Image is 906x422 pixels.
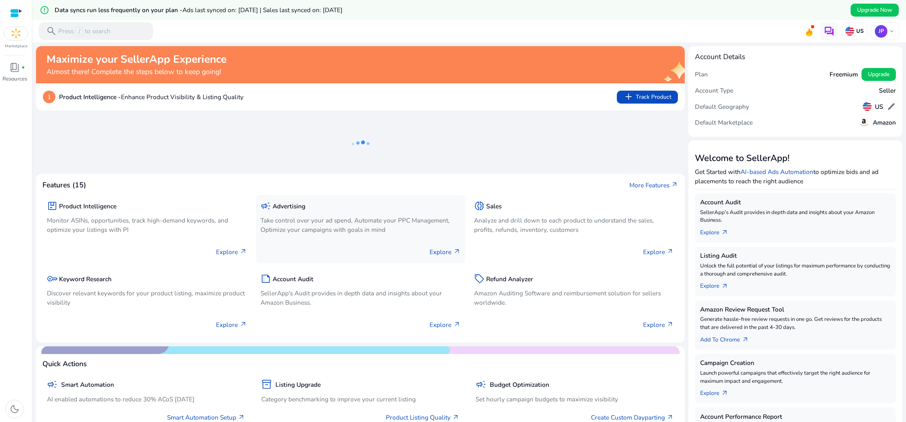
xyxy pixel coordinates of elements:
p: Press to search [58,27,110,36]
span: Ads last synced on: [DATE] | Sales last synced on: [DATE] [182,6,343,14]
h5: Sales [486,203,502,210]
h5: Amazon Review Request Tool [700,306,891,313]
p: Analyze and drill down to each product to understand the sales, profits, refunds, inventory, cust... [474,216,674,234]
img: walmart.svg [4,27,28,40]
h5: Listing Audit [700,252,891,259]
p: Resources [2,75,27,83]
b: Product Intelligence - [59,93,121,101]
span: book_4 [9,62,20,73]
h2: Maximize your SellerApp Experience [47,53,226,66]
span: package [47,201,57,211]
button: addTrack Product [617,91,677,104]
span: arrow_outward [667,414,674,421]
span: keyboard_arrow_down [888,28,895,35]
p: Enhance Product Visibility & Listing Quality [59,92,243,102]
span: arrow_outward [238,414,245,421]
p: Take control over your ad spend, Automate your PPC Management, Optimize your campaigns with goals... [260,216,461,234]
h5: US [875,103,883,110]
a: Smart Automation Setup [167,413,245,422]
a: AI-based Ads Automation [741,168,813,176]
span: dark_mode [9,404,20,414]
p: SellerApp's Audit provides in depth data and insights about your Amazon Business. [260,288,461,307]
span: Track Product [623,91,671,102]
h5: Default Geography [695,103,749,110]
h4: Almost there! Complete the steps below to keep going! [47,68,226,76]
p: Monitor ASINs, opportunities, track high-demand keywords, and optimize your listings with PI [47,216,247,234]
span: arrow_outward [671,181,678,189]
span: arrow_outward [742,336,749,344]
h4: Quick Actions [42,360,87,368]
h3: Welcome to SellerApp! [695,153,896,163]
p: Category benchmarking to improve your current listing [261,394,459,404]
span: arrow_outward [452,414,459,421]
a: Explorearrow_outward [700,385,735,398]
h5: Account Type [695,87,733,94]
span: key [47,274,57,284]
a: Explorearrow_outward [700,225,735,237]
p: Launch powerful campaigns that effectively target the right audience for maximum impact and engag... [700,369,891,386]
h5: Account Audit [700,199,891,206]
span: Upgrade [868,70,889,78]
span: arrow_outward [667,321,674,328]
p: Explore [216,320,247,329]
h5: Product Intelligence [59,203,116,210]
span: arrow_outward [240,248,247,255]
span: Upgrade Now [857,6,892,14]
span: summarize [260,274,271,284]
p: Generate hassle-free review requests in one go. Get reviews for the products that are delivered i... [700,316,891,332]
a: More Featuresarrow_outward [629,180,678,190]
img: us.svg [845,27,854,36]
span: arrow_outward [240,321,247,328]
p: Explore [216,247,247,257]
span: arrow_outward [453,321,461,328]
p: Discover relevant keywords for your product listing, maximize product visibility [47,288,247,307]
a: Create Custom Dayparting [591,413,674,422]
span: arrow_outward [453,248,461,255]
p: JP [875,25,887,38]
h5: Advertising [273,203,305,210]
a: Add To Chrome [700,332,756,344]
h5: Data syncs run less frequently on your plan - [55,6,343,14]
span: campaign [476,379,486,390]
p: Unlock the full potential of your listings for maximum performance by conducting a thorough and c... [700,262,891,278]
h5: Campaign Creation [700,359,891,367]
h5: Freemium [830,71,858,78]
h5: Default Marketplace [695,119,753,126]
h4: Account Details [695,53,745,61]
span: search [46,26,57,36]
button: Upgrade [862,68,896,81]
span: inventory_2 [261,379,272,390]
p: SellerApp's Audit provides in depth data and insights about your Amazon Business. [700,209,891,225]
button: Upgrade Now [851,4,899,17]
p: Amazon Auditing Software and reimbursement solution for sellers worldwide. [474,288,674,307]
p: 1 [43,91,55,103]
p: Set hourly campaign budgets to maximize visibility [476,394,674,404]
h5: Seller [879,87,896,94]
span: donut_small [474,201,485,211]
h5: Amazon [873,119,896,126]
p: AI enabled automations to reduce 30% ACoS [DATE] [47,394,245,404]
span: arrow_outward [721,229,728,236]
mat-icon: error_outline [40,5,49,15]
p: Explore [643,247,674,257]
span: sell [474,274,485,284]
p: Explore [643,320,674,329]
h5: Plan [695,71,708,78]
img: us.svg [863,102,872,111]
p: US [854,28,863,35]
h5: Account Performance Report [700,413,891,420]
h5: Listing Upgrade [275,381,321,388]
span: / [75,27,83,36]
p: Get Started with to optimize bids and ad placements to reach the right audience [695,167,896,186]
h5: Smart Automation [61,381,114,388]
h5: Account Audit [273,276,313,283]
p: Marketplace [5,43,28,49]
img: amazon.svg [859,117,869,127]
span: arrow_outward [667,248,674,255]
span: campaign [47,379,57,390]
span: arrow_outward [721,283,728,290]
a: Explorearrow_outward [700,278,735,291]
p: Explore [430,320,460,329]
span: campaign [260,201,271,211]
p: Explore [430,247,460,257]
